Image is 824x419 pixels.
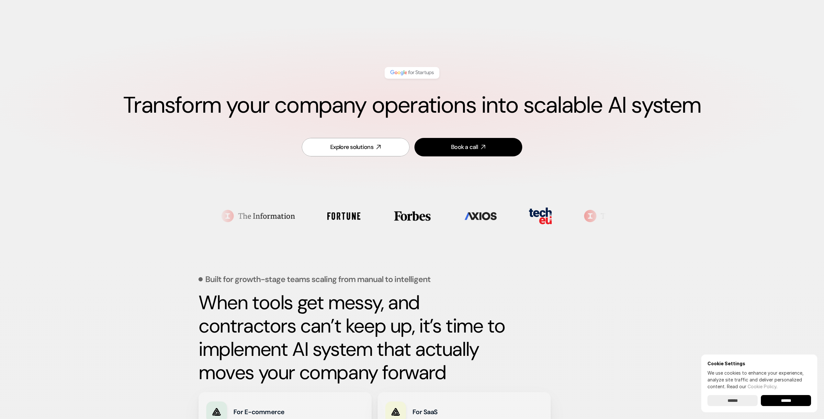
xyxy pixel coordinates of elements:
div: Book a call [451,143,478,151]
h1: Transform your company operations into scalable AI system [26,92,798,119]
h6: Cookie Settings [707,361,811,366]
h3: For E-commerce [233,407,322,416]
span: Read our . [727,384,777,389]
p: We use cookies to enhance your experience, analyze site traffic and deliver personalized content. [707,369,811,390]
div: Explore solutions [330,143,373,151]
strong: When tools get messy, and contractors can’t keep up, it’s time to implement AI system that actual... [198,290,509,385]
a: Explore solutions [302,138,410,156]
p: Built for growth-stage teams scaling from manual to intelligent [205,275,431,283]
a: Book a call [414,138,522,156]
h3: For SaaS [412,407,501,416]
a: Cookie Policy [748,384,776,389]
